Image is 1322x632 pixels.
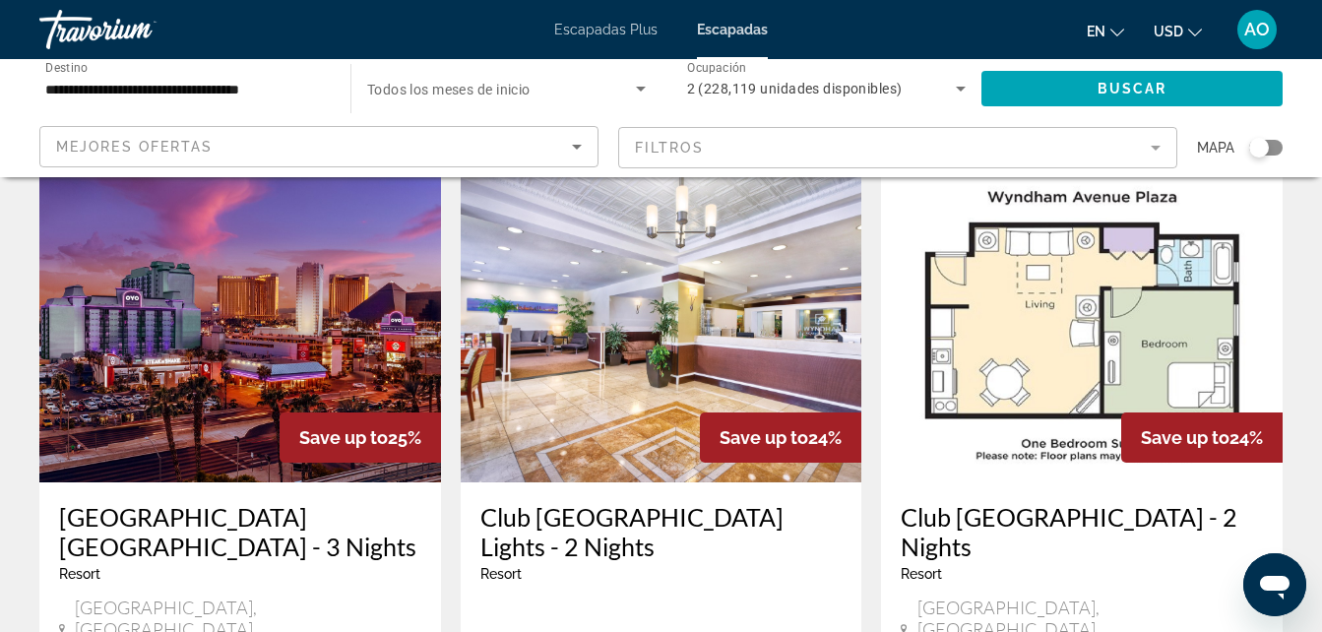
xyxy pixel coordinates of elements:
span: 2 (228,119 unidades disponibles) [687,81,903,96]
span: USD [1154,24,1183,39]
span: Save up to [1141,427,1229,448]
div: 24% [700,412,861,463]
a: Escapadas [697,22,768,37]
button: Menú de usuario [1231,9,1283,50]
img: 1450F01X.jpg [881,167,1283,482]
mat-select: Ordenar por [56,135,582,158]
span: AO [1244,20,1270,39]
span: Buscar [1098,81,1167,96]
span: Resort [901,566,942,582]
iframe: Botón para iniciar la ventana de mensajería [1243,553,1306,616]
a: [GEOGRAPHIC_DATA] [GEOGRAPHIC_DATA] - 3 Nights [59,502,421,561]
button: Cambiar idioma [1087,17,1124,45]
span: Mapa [1197,134,1234,161]
span: en [1087,24,1105,39]
a: Club [GEOGRAPHIC_DATA] - 2 Nights [901,502,1263,561]
div: 25% [280,412,441,463]
span: Mejores ofertas [56,139,214,155]
a: Escapadas Plus [554,22,658,37]
button: Filtro [618,126,1177,169]
span: Ocupación [687,61,746,75]
div: 24% [1121,412,1283,463]
img: 8562O01X.jpg [461,167,862,482]
span: Save up to [299,427,388,448]
span: Destino [45,60,88,74]
a: Club [GEOGRAPHIC_DATA] Lights - 2 Nights [480,502,843,561]
a: Travorium [39,4,236,55]
button: Cambiar moneda [1154,17,1202,45]
span: Todos los meses de inicio [367,82,531,97]
button: Buscar [981,71,1283,106]
img: RM79E01X.jpg [39,167,441,482]
span: Resort [59,566,100,582]
span: Resort [480,566,522,582]
span: Save up to [720,427,808,448]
